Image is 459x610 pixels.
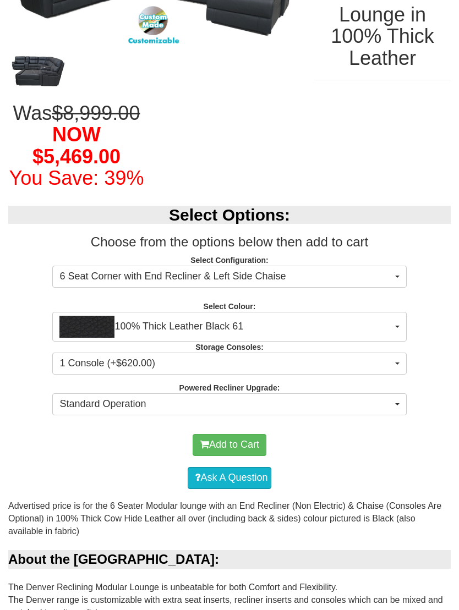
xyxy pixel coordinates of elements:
button: Standard Operation [52,393,406,415]
button: Add to Cart [193,434,266,456]
strong: Powered Recliner Upgrade: [179,383,280,392]
span: Standard Operation [59,397,392,411]
strong: Storage Consoles: [195,343,264,351]
strong: Select Colour: [204,302,256,311]
strong: Select Configuration: [190,256,269,265]
span: 1 Console (+$620.00) [59,356,392,371]
font: You Save: 39% [9,167,144,189]
button: 1 Console (+$620.00) [52,353,406,375]
a: Ask A Question [188,467,271,489]
button: 100% Thick Leather Black 61100% Thick Leather Black 61 [52,312,406,342]
b: Select Options: [169,206,290,224]
div: About the [GEOGRAPHIC_DATA]: [8,550,451,569]
button: 6 Seat Corner with End Recliner & Left Side Chaise [52,266,406,288]
h1: Was [8,102,145,189]
span: NOW $5,469.00 [32,123,121,168]
span: 6 Seat Corner with End Recliner & Left Side Chaise [59,270,392,284]
h3: Choose from the options below then add to cart [8,235,451,249]
img: 100% Thick Leather Black 61 [59,316,114,338]
span: 100% Thick Leather Black 61 [59,316,392,338]
del: $8,999.00 [52,102,140,124]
